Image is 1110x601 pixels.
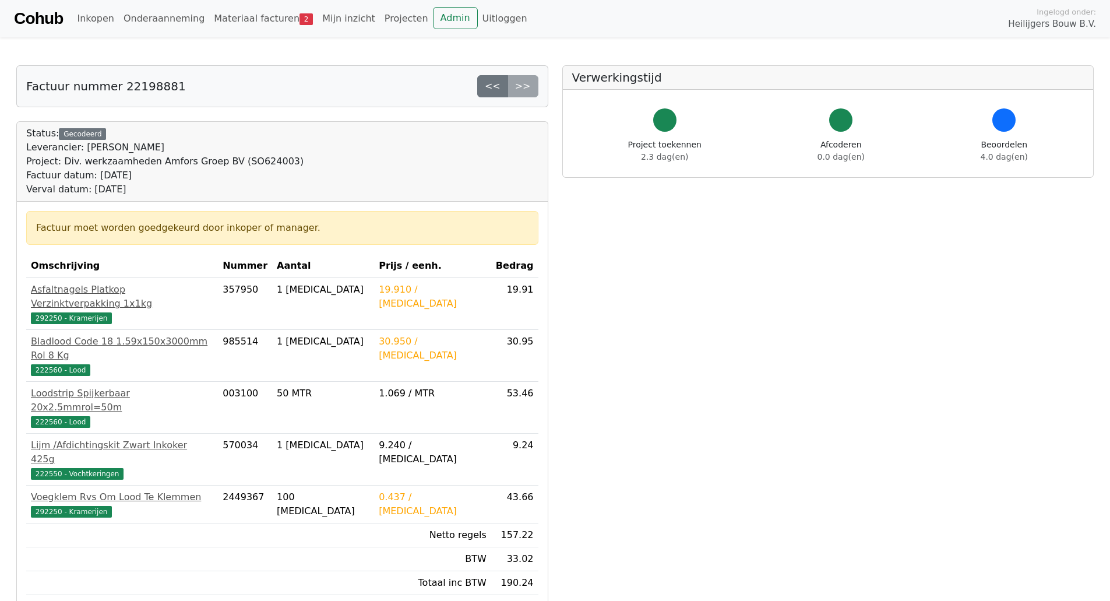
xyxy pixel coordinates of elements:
[272,254,374,278] th: Aantal
[31,312,112,324] span: 292250 - Kramerijen
[26,154,304,168] div: Project: Div. werkzaamheden Amfors Groep BV (SO624003)
[981,152,1028,161] span: 4.0 dag(en)
[218,330,272,382] td: 985514
[218,278,272,330] td: 357950
[31,468,124,480] span: 222550 - Vochtkeringen
[277,283,369,297] div: 1 [MEDICAL_DATA]
[1037,6,1096,17] span: Ingelogd onder:
[31,438,213,466] div: Lijm /Afdichtingskit Zwart Inkoker 425g
[380,7,433,30] a: Projecten
[379,386,487,400] div: 1.069 / MTR
[817,139,865,163] div: Afcoderen
[491,254,538,278] th: Bedrag
[26,126,304,196] div: Status:
[31,490,213,504] div: Voegklem Rvs Om Lood Te Klemmen
[36,221,528,235] div: Factuur moet worden goedgekeurd door inkoper of manager.
[299,13,313,25] span: 2
[72,7,118,30] a: Inkopen
[277,438,369,452] div: 1 [MEDICAL_DATA]
[209,7,318,30] a: Materiaal facturen2
[31,335,213,377] a: Bladlood Code 18 1.59x150x3000mm Rol 8 Kg222560 - Lood
[379,335,487,363] div: 30.950 / [MEDICAL_DATA]
[478,7,532,30] a: Uitloggen
[277,335,369,349] div: 1 [MEDICAL_DATA]
[31,335,213,363] div: Bladlood Code 18 1.59x150x3000mm Rol 8 Kg
[277,386,369,400] div: 50 MTR
[374,547,491,571] td: BTW
[31,364,90,376] span: 222560 - Lood
[31,506,112,518] span: 292250 - Kramerijen
[374,571,491,595] td: Totaal inc BTW
[628,139,702,163] div: Project toekennen
[491,571,538,595] td: 190.24
[491,434,538,486] td: 9.24
[491,278,538,330] td: 19.91
[31,416,90,428] span: 222560 - Lood
[218,382,272,434] td: 003100
[31,283,213,325] a: Asfaltnagels Platkop Verzinktverpakking 1x1kg292250 - Kramerijen
[641,152,688,161] span: 2.3 dag(en)
[31,283,213,311] div: Asfaltnagels Platkop Verzinktverpakking 1x1kg
[14,5,63,33] a: Cohub
[477,75,508,97] a: <<
[374,523,491,547] td: Netto regels
[374,254,491,278] th: Prijs / eenh.
[31,438,213,480] a: Lijm /Afdichtingskit Zwart Inkoker 425g222550 - Vochtkeringen
[26,254,218,278] th: Omschrijving
[26,168,304,182] div: Factuur datum: [DATE]
[218,434,272,486] td: 570034
[26,79,186,93] h5: Factuur nummer 22198881
[277,490,369,518] div: 100 [MEDICAL_DATA]
[318,7,380,30] a: Mijn inzicht
[379,438,487,466] div: 9.240 / [MEDICAL_DATA]
[572,71,1084,85] h5: Verwerkingstijd
[218,486,272,523] td: 2449367
[817,152,865,161] span: 0.0 dag(en)
[491,382,538,434] td: 53.46
[26,182,304,196] div: Verval datum: [DATE]
[433,7,478,29] a: Admin
[218,254,272,278] th: Nummer
[981,139,1028,163] div: Beoordelen
[59,128,106,140] div: Gecodeerd
[26,140,304,154] div: Leverancier: [PERSON_NAME]
[31,490,213,518] a: Voegklem Rvs Om Lood Te Klemmen292250 - Kramerijen
[379,283,487,311] div: 19.910 / [MEDICAL_DATA]
[31,386,213,428] a: Loodstrip Spijkerbaar 20x2.5mmrol=50m222560 - Lood
[119,7,209,30] a: Onderaanneming
[31,386,213,414] div: Loodstrip Spijkerbaar 20x2.5mmrol=50m
[379,490,487,518] div: 0.437 / [MEDICAL_DATA]
[491,330,538,382] td: 30.95
[491,547,538,571] td: 33.02
[491,486,538,523] td: 43.66
[491,523,538,547] td: 157.22
[1008,17,1096,31] span: Heilijgers Bouw B.V.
